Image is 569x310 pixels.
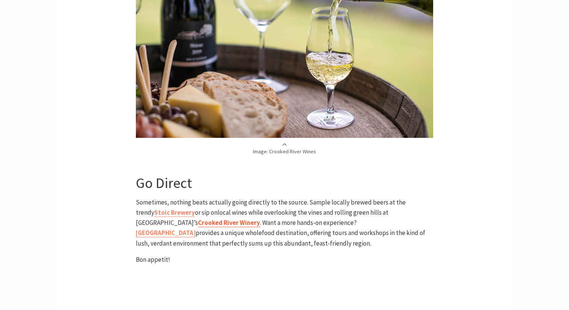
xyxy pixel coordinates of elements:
span: Bon appetit! [136,255,170,264]
a: [GEOGRAPHIC_DATA] [136,229,196,237]
span: Sometimes, nothing beats actually going directly to the source. Sample locally brewed beers at th... [136,198,406,217]
h3: Go Direct [136,174,433,192]
a: Crooked River Winery [198,218,260,227]
p: Image: Crooked River Wines [136,142,433,156]
span: local wines while overlooking the vines and rolling green hills at [GEOGRAPHIC_DATA]’s [136,208,388,227]
span: provides a unique wholefood destination, offering tours and workshops in the kind of lush, verdan... [136,229,425,247]
a: Stoic Brewery [154,208,195,217]
span: . Want a more hands-on experience? [260,218,357,227]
